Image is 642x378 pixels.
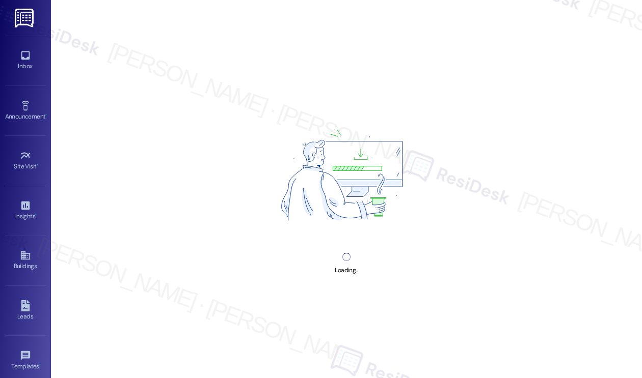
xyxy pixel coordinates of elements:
[35,211,37,218] span: •
[5,247,46,274] a: Buildings
[5,197,46,224] a: Insights •
[45,111,47,119] span: •
[39,361,41,368] span: •
[15,9,36,27] img: ResiDesk Logo
[5,47,46,74] a: Inbox
[5,147,46,175] a: Site Visit •
[5,347,46,374] a: Templates •
[335,265,358,276] div: Loading...
[37,161,38,168] span: •
[5,297,46,325] a: Leads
